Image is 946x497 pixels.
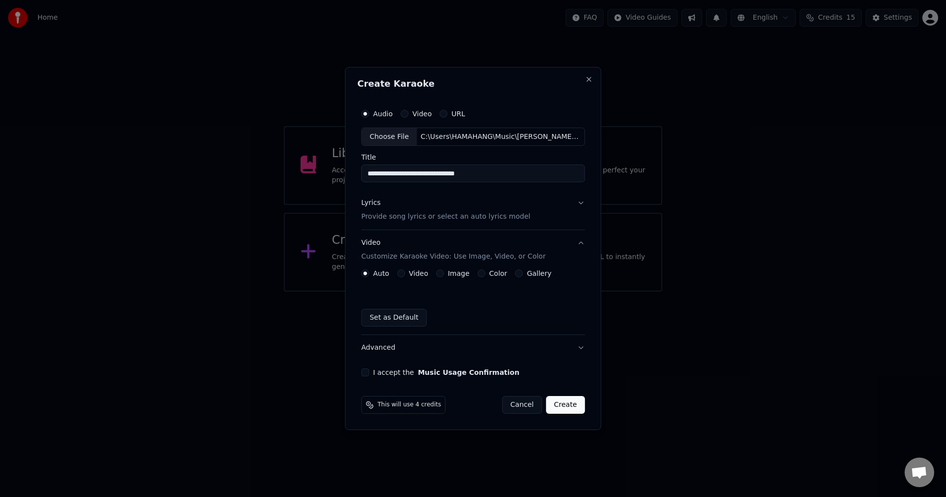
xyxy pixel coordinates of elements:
[361,154,585,161] label: Title
[361,191,585,230] button: LyricsProvide song lyrics or select an auto lyrics model
[361,199,380,208] div: Lyrics
[361,269,585,334] div: VideoCustomize Karaoke Video: Use Image, Video, or Color
[409,270,428,277] label: Video
[373,270,389,277] label: Auto
[418,369,519,376] button: I accept the
[451,110,465,117] label: URL
[377,401,441,409] span: This will use 4 credits
[502,396,542,414] button: Cancel
[448,270,470,277] label: Image
[361,252,545,262] p: Customize Karaoke Video: Use Image, Video, or Color
[362,128,417,146] div: Choose File
[361,309,427,327] button: Set as Default
[373,110,393,117] label: Audio
[546,396,585,414] button: Create
[527,270,551,277] label: Gallery
[361,238,545,262] div: Video
[361,231,585,270] button: VideoCustomize Karaoke Video: Use Image, Video, or Color
[417,132,584,142] div: C:\Users\HAMAHANG\Music\[PERSON_NAME] (320).mp3
[361,212,530,222] p: Provide song lyrics or select an auto lyrics model
[357,79,589,88] h2: Create Karaoke
[412,110,432,117] label: Video
[489,270,507,277] label: Color
[373,369,519,376] label: I accept the
[361,335,585,361] button: Advanced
